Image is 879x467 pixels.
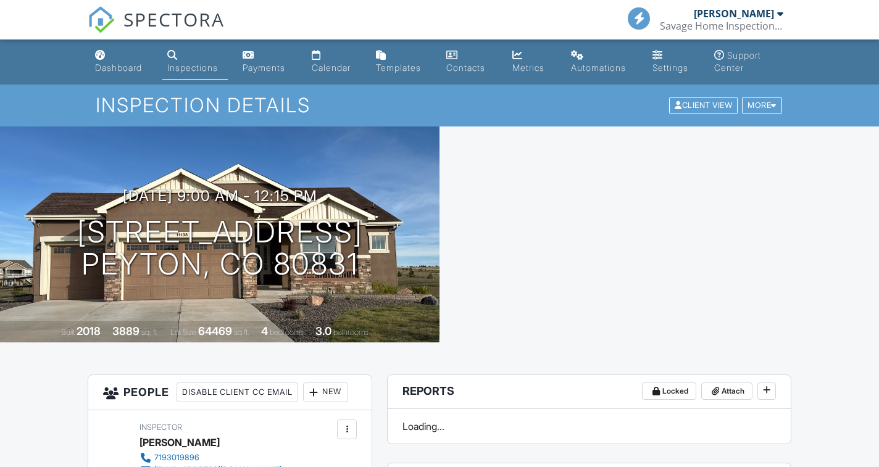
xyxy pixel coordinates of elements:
[315,324,331,337] div: 3.0
[709,44,788,80] a: Support Center
[112,324,140,337] div: 3889
[261,324,268,337] div: 4
[270,328,304,337] span: bedrooms
[333,328,369,337] span: bathrooms
[668,100,741,109] a: Client View
[167,62,218,73] div: Inspections
[141,328,159,337] span: sq. ft.
[154,453,199,463] div: 7193019896
[61,328,75,337] span: Built
[88,6,115,33] img: The Best Home Inspection Software - Spectora
[571,62,626,73] div: Automations
[660,20,783,32] div: Savage Home Inspections LLC
[95,62,142,73] div: Dashboard
[307,44,360,80] a: Calendar
[243,62,285,73] div: Payments
[162,44,228,80] a: Inspections
[648,44,700,80] a: Settings
[652,62,688,73] div: Settings
[88,17,225,43] a: SPECTORA
[123,188,317,204] h3: [DATE] 9:00 am - 12:15 pm
[446,62,485,73] div: Contacts
[512,62,544,73] div: Metrics
[96,94,783,116] h1: Inspection Details
[123,6,225,32] span: SPECTORA
[234,328,249,337] span: sq.ft.
[90,44,152,80] a: Dashboard
[694,7,774,20] div: [PERSON_NAME]
[140,433,220,452] div: [PERSON_NAME]
[170,328,196,337] span: Lot Size
[669,97,738,114] div: Client View
[77,216,363,281] h1: [STREET_ADDRESS] Peyton, CO 80831
[77,324,101,337] div: 2018
[441,44,498,80] a: Contacts
[312,62,351,73] div: Calendar
[507,44,556,80] a: Metrics
[303,382,348,402] div: New
[714,50,761,73] div: Support Center
[140,452,281,464] a: 7193019896
[198,324,232,337] div: 64469
[238,44,297,80] a: Payments
[742,97,782,114] div: More
[371,44,431,80] a: Templates
[140,423,182,432] span: Inspector
[88,375,372,410] h3: People
[376,62,421,73] div: Templates
[566,44,638,80] a: Automations (Basic)
[177,382,298,402] div: Disable Client CC Email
